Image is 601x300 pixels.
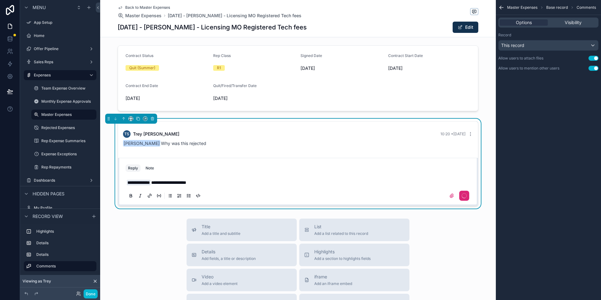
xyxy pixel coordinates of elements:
[314,256,371,261] span: Add a section to highlights fields
[31,83,96,93] a: Team Expense Overview
[498,56,543,61] div: Allow users to attach files
[20,224,100,277] div: scrollable content
[146,166,154,171] div: Note
[565,19,582,26] span: Visibility
[34,205,95,210] label: My Profile
[187,219,297,241] button: TitleAdd a title and subtitle
[125,5,170,10] span: Back to Master Expenses
[202,224,240,230] span: Title
[202,281,238,286] span: Add a video element
[41,112,93,117] label: Master Expenses
[498,40,598,51] button: This record
[24,31,96,41] a: Home
[125,13,162,19] span: Master Expenses
[314,231,368,236] span: Add a list related to this record
[24,57,96,67] a: Sales Reps
[41,152,95,157] label: Expense Exceptions
[34,59,86,65] label: Sales Reps
[23,279,51,284] span: Viewing as Trey
[36,229,94,234] label: Highlights
[202,249,256,255] span: Details
[34,33,95,38] label: Home
[546,5,568,10] span: Base record
[299,244,409,266] button: HighlightsAdd a section to highlights fields
[202,231,240,236] span: Add a title and subtitle
[36,264,91,269] label: Comments
[24,18,96,28] a: App Setup
[36,252,94,257] label: Details
[24,70,96,80] a: Expenses
[34,20,95,25] label: App Setup
[31,123,96,133] a: Rejected Expenses
[31,96,96,106] a: Monthly Expense Approvals
[41,165,95,170] label: Rep Repayments
[34,73,84,78] label: Expenses
[314,249,371,255] span: Highlights
[36,241,94,246] label: Details
[123,140,160,147] span: [PERSON_NAME]
[41,138,95,143] label: Rep Expense Summaries
[34,178,86,183] label: Dashboards
[124,132,129,137] span: TS
[33,4,46,11] span: Menu
[118,5,170,10] a: Back to Master Expenses
[314,281,352,286] span: Add an iframe embed
[34,46,86,51] label: Offer Pipeline
[33,213,63,220] span: Record view
[41,99,95,104] label: Monthly Expense Approvals
[41,86,95,91] label: Team Expense Overview
[126,164,141,172] button: Reply
[498,66,559,71] div: Allow users to mention other users
[501,42,524,49] span: This record
[123,141,206,146] span: Why was this rejected
[133,131,179,137] span: Trey [PERSON_NAME]
[31,162,96,172] a: Rep Repayments
[299,269,409,291] button: iframeAdd an iframe embed
[143,164,157,172] button: Note
[24,175,96,185] a: Dashboards
[202,274,238,280] span: Video
[168,13,301,19] a: [DATE] - [PERSON_NAME] - Licensing MO Registered Tech fees
[118,13,162,19] a: Master Expenses
[187,244,297,266] button: DetailsAdd fields, a title or description
[314,274,352,280] span: iframe
[31,110,96,120] a: Master Expenses
[31,149,96,159] a: Expense Exceptions
[516,19,532,26] span: Options
[299,219,409,241] button: ListAdd a list related to this record
[33,191,64,197] span: Hidden pages
[202,256,256,261] span: Add fields, a title or description
[84,289,98,298] button: Done
[507,5,537,10] span: Master Expenses
[453,22,478,33] button: Edit
[440,132,465,136] span: 10:20 • [DATE]
[577,5,596,10] span: Comments
[118,23,307,32] h1: [DATE] - [PERSON_NAME] - Licensing MO Registered Tech fees
[24,44,96,54] a: Offer Pipeline
[24,203,96,213] a: My Profile
[31,136,96,146] a: Rep Expense Summaries
[41,125,95,130] label: Rejected Expenses
[314,224,368,230] span: List
[498,33,511,38] label: Record
[187,269,297,291] button: VideoAdd a video element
